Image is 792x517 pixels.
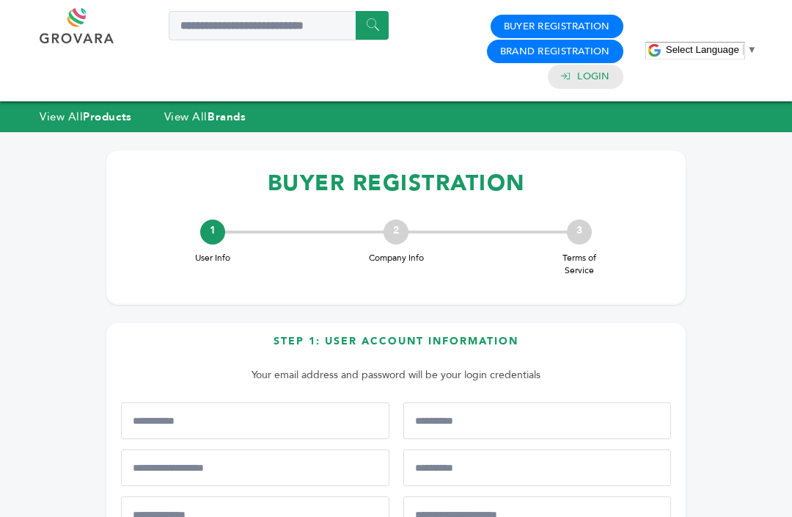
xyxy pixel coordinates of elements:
h1: BUYER REGISTRATION [121,162,671,205]
strong: Products [83,109,131,124]
input: Last Name* [403,402,672,439]
span: User Info [183,252,242,264]
a: Select Language​ [666,44,757,55]
div: 2 [384,220,408,245]
input: First Name* [121,402,389,439]
span: Terms of Service [550,252,609,277]
a: View AllProducts [40,109,132,124]
a: Brand Registration [500,45,610,58]
input: Job Title* [403,449,672,486]
a: Buyer Registration [504,20,610,33]
div: 3 [567,220,592,245]
span: ​ [743,44,744,55]
strong: Brands [208,109,246,124]
a: Login [577,70,609,83]
h3: Step 1: User Account Information [121,334,671,360]
span: ▼ [747,44,757,55]
span: Select Language [666,44,739,55]
div: 1 [200,220,225,245]
a: View AllBrands [164,109,246,124]
span: Company Info [367,252,425,264]
input: Mobile Phone Number [121,449,389,486]
input: Search a product or brand... [169,11,389,40]
p: Your email address and password will be your login credentials [128,366,664,384]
